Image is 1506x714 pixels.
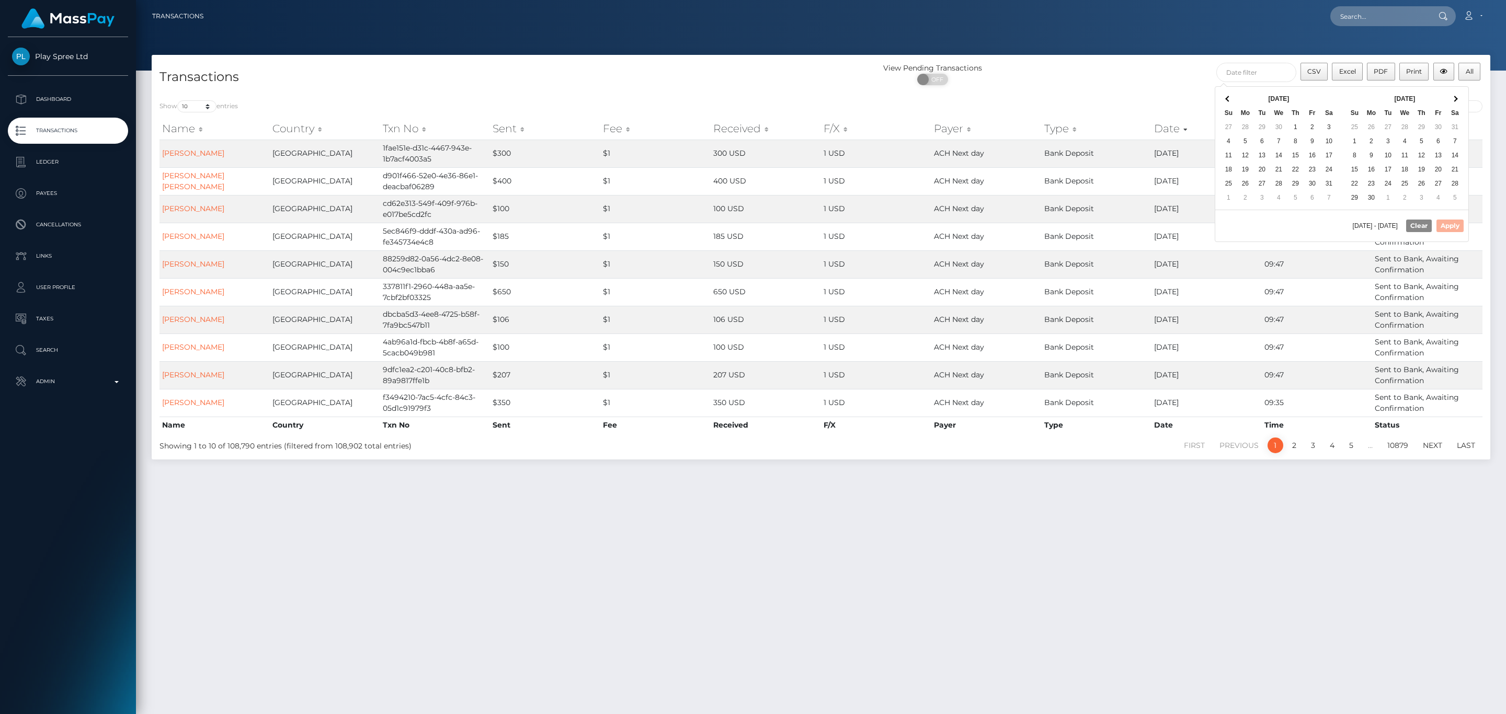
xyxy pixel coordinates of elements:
[711,250,821,278] td: 150 USD
[12,186,124,201] p: Payees
[600,250,711,278] td: $1
[1372,333,1482,361] td: Sent to Bank, Awaiting Confirmation
[1346,176,1363,190] td: 22
[1304,106,1320,120] th: Fr
[270,167,380,195] td: [GEOGRAPHIC_DATA]
[8,306,128,332] a: Taxes
[1324,437,1340,453] a: 4
[8,243,128,269] a: Links
[12,48,30,65] img: Play Spree Ltd
[1304,190,1320,204] td: 6
[380,389,490,417] td: f3494210-7ac5-4cfc-84c3-05d1c91979f3
[1262,250,1372,278] td: 09:47
[1151,223,1262,250] td: [DATE]
[600,195,711,223] td: $1
[270,223,380,250] td: [GEOGRAPHIC_DATA]
[1413,148,1430,162] td: 12
[380,118,490,139] th: Txn No: activate to sort column ascending
[1396,190,1413,204] td: 2
[934,176,984,186] span: ACH Next day
[1413,190,1430,204] td: 3
[1307,67,1321,75] span: CSV
[1287,120,1304,134] td: 1
[152,5,203,27] a: Transactions
[600,278,711,306] td: $1
[1363,106,1379,120] th: Mo
[270,278,380,306] td: [GEOGRAPHIC_DATA]
[162,398,224,407] a: [PERSON_NAME]
[821,167,931,195] td: 1 USD
[711,167,821,195] td: 400 USD
[270,389,380,417] td: [GEOGRAPHIC_DATA]
[380,306,490,333] td: dbcba5d3-4ee8-4725-b58f-7fa9bc547b11
[1451,437,1481,453] a: Last
[12,217,124,233] p: Cancellations
[1332,63,1363,80] button: Excel
[1270,176,1287,190] td: 28
[711,389,821,417] td: 350 USD
[1363,91,1446,106] th: [DATE]
[380,417,490,433] th: Txn No
[1320,162,1337,176] td: 24
[934,204,984,213] span: ACH Next day
[821,195,931,223] td: 1 USD
[934,315,984,324] span: ACH Next day
[380,361,490,389] td: 9dfc1ea2-c201-40c8-bfb2-89a9817ffe1b
[1262,278,1372,306] td: 09:47
[1372,361,1482,389] td: Sent to Bank, Awaiting Confirmation
[821,140,931,167] td: 1 USD
[270,333,380,361] td: [GEOGRAPHIC_DATA]
[270,361,380,389] td: [GEOGRAPHIC_DATA]
[1287,134,1304,148] td: 8
[1042,361,1152,389] td: Bank Deposit
[1396,120,1413,134] td: 28
[1262,306,1372,333] td: 09:47
[1287,162,1304,176] td: 22
[1262,361,1372,389] td: 09:47
[1151,333,1262,361] td: [DATE]
[8,180,128,206] a: Payees
[1237,91,1320,106] th: [DATE]
[1446,134,1463,148] td: 7
[1446,120,1463,134] td: 31
[1413,120,1430,134] td: 29
[1320,120,1337,134] td: 3
[1446,176,1463,190] td: 28
[1304,120,1320,134] td: 2
[1363,176,1379,190] td: 23
[1253,106,1270,120] th: Tu
[1363,162,1379,176] td: 16
[1151,250,1262,278] td: [DATE]
[1270,120,1287,134] td: 30
[1151,195,1262,223] td: [DATE]
[162,287,224,296] a: [PERSON_NAME]
[934,398,984,407] span: ACH Next day
[1262,389,1372,417] td: 09:35
[1430,120,1446,134] td: 30
[934,232,984,241] span: ACH Next day
[1372,278,1482,306] td: Sent to Bank, Awaiting Confirmation
[8,274,128,301] a: User Profile
[711,306,821,333] td: 106 USD
[1304,148,1320,162] td: 16
[1446,148,1463,162] td: 14
[711,140,821,167] td: 300 USD
[1151,278,1262,306] td: [DATE]
[1287,148,1304,162] td: 15
[934,342,984,352] span: ACH Next day
[1399,63,1429,80] button: Print
[711,361,821,389] td: 207 USD
[1220,148,1237,162] td: 11
[1042,333,1152,361] td: Bank Deposit
[1042,417,1152,433] th: Type
[1379,134,1396,148] td: 3
[490,333,600,361] td: $100
[490,278,600,306] td: $650
[1304,162,1320,176] td: 23
[600,140,711,167] td: $1
[1466,67,1474,75] span: All
[1151,118,1262,139] th: Date: activate to sort column ascending
[1300,63,1328,80] button: CSV
[12,311,124,327] p: Taxes
[600,333,711,361] td: $1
